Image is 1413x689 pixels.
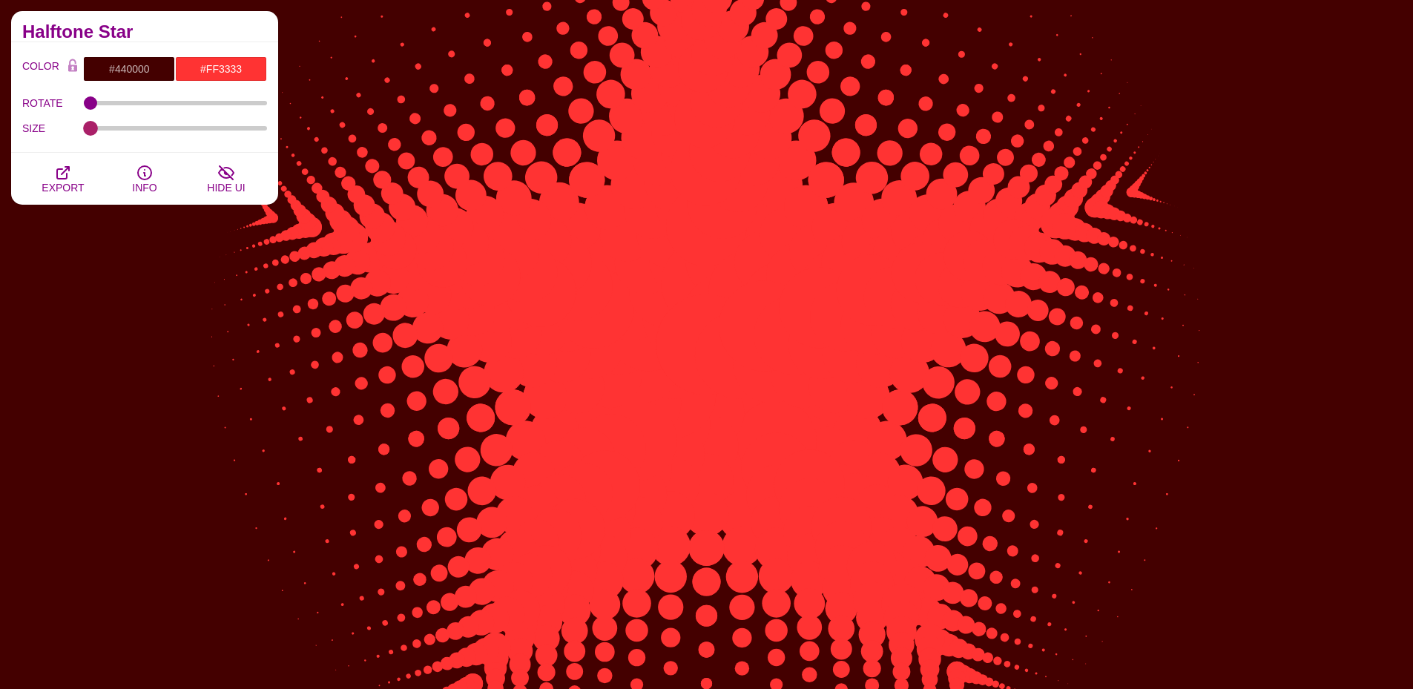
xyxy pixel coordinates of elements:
[104,153,185,205] button: INFO
[22,56,62,82] label: COLOR
[22,26,267,38] h2: Halftone Star
[185,153,267,205] button: HIDE UI
[22,119,84,138] label: SIZE
[132,182,157,194] span: INFO
[22,93,84,113] label: ROTATE
[62,56,84,77] button: Color Lock
[42,182,84,194] span: EXPORT
[22,153,104,205] button: EXPORT
[207,182,245,194] span: HIDE UI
